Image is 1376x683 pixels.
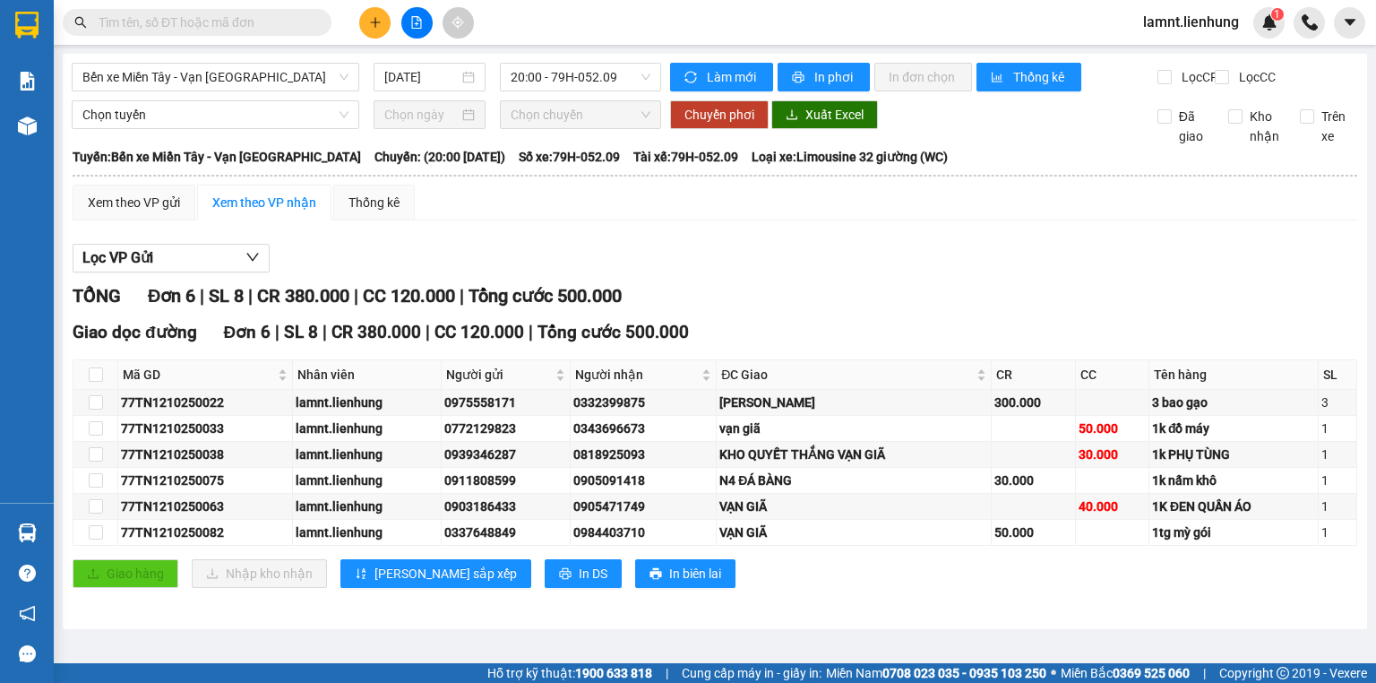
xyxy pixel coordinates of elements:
[778,63,870,91] button: printerIn phơi
[1152,393,1315,412] div: 3 bao gạo
[118,442,293,468] td: 77TN1210250038
[331,322,421,342] span: CR 380.000
[257,285,349,307] span: CR 380.000
[322,322,327,342] span: |
[1172,107,1216,146] span: Đã giao
[121,523,289,542] div: 77TN1210250082
[444,523,567,542] div: 0337648849
[1277,667,1289,679] span: copyright
[991,71,1006,85] span: bar-chart
[976,63,1081,91] button: bar-chartThống kê
[1113,666,1190,680] strong: 0369 525 060
[670,100,769,129] button: Chuyển phơi
[1261,14,1277,30] img: icon-new-feature
[73,285,121,307] span: TỔNG
[719,523,988,542] div: VẠN GIÃ
[348,193,400,212] div: Thống kê
[826,663,1046,683] span: Miền Nam
[707,67,759,87] span: Làm mới
[200,285,204,307] span: |
[444,497,567,516] div: 0903186433
[446,365,552,385] span: Người gửi
[118,494,293,520] td: 77TN1210250063
[529,322,533,342] span: |
[670,63,773,91] button: syncLàm mới
[573,497,713,516] div: 0905471749
[719,497,988,516] div: VẠN GIÃ
[434,322,524,342] span: CC 120.000
[212,193,316,212] div: Xem theo VP nhận
[786,108,798,123] span: download
[994,471,1072,490] div: 30.000
[284,322,318,342] span: SL 8
[73,150,361,164] b: Tuyến: Bến xe Miền Tây - Vạn [GEOGRAPHIC_DATA]
[245,250,260,264] span: down
[573,523,713,542] div: 0984403710
[118,390,293,416] td: 77TN1210250022
[121,419,289,438] div: 77TN1210250033
[359,7,391,39] button: plus
[719,471,988,490] div: N4 ĐÁ BÀNG
[426,322,430,342] span: |
[1232,67,1278,87] span: Lọc CC
[296,471,438,490] div: lamnt.lienhung
[1174,67,1221,87] span: Lọc CR
[384,67,458,87] input: 12/10/2025
[123,365,274,385] span: Mã GD
[559,567,572,582] span: printer
[805,105,864,125] span: Xuất Excel
[1319,360,1357,390] th: SL
[666,663,668,683] span: |
[1152,523,1315,542] div: 1tg mỳ gói
[410,16,423,29] span: file-add
[460,285,464,307] span: |
[1321,471,1354,490] div: 1
[354,285,358,307] span: |
[73,559,178,588] button: uploadGiao hàng
[1274,8,1280,21] span: 1
[374,147,505,167] span: Chuyến: (20:00 [DATE])
[649,567,662,582] span: printer
[18,117,37,135] img: warehouse-icon
[1076,360,1149,390] th: CC
[1271,8,1284,21] sup: 1
[573,419,713,438] div: 0343696673
[545,559,622,588] button: printerIn DS
[369,16,382,29] span: plus
[296,523,438,542] div: lamnt.lienhung
[1061,663,1190,683] span: Miền Bắc
[296,497,438,516] div: lamnt.lienhung
[511,64,651,91] span: 20:00 - 79H-052.09
[575,365,698,385] span: Người nhận
[575,666,652,680] strong: 1900 633 818
[1079,497,1146,516] div: 40.000
[99,13,310,32] input: Tìm tên, số ĐT hoặc mã đơn
[1321,497,1354,516] div: 1
[1321,445,1354,464] div: 1
[148,285,195,307] span: Đơn 6
[792,71,807,85] span: printer
[752,147,948,167] span: Loại xe: Limousine 32 giường (WC)
[209,285,244,307] span: SL 8
[275,322,279,342] span: |
[721,365,973,385] span: ĐC Giao
[118,416,293,442] td: 77TN1210250033
[121,471,289,490] div: 77TN1210250075
[82,64,348,91] span: Bến xe Miền Tây - Vạn Giã
[1342,14,1358,30] span: caret-down
[573,393,713,412] div: 0332399875
[1013,67,1067,87] span: Thống kê
[374,564,517,584] span: [PERSON_NAME] sắp xếp
[814,67,856,87] span: In phơi
[18,72,37,91] img: solution-icon
[444,445,567,464] div: 0939346287
[296,419,438,438] div: lamnt.lienhung
[635,559,735,588] button: printerIn biên lai
[519,147,620,167] span: Số xe: 79H-052.09
[248,285,253,307] span: |
[1051,670,1056,677] span: ⚪️
[1149,360,1319,390] th: Tên hàng
[73,322,197,342] span: Giao dọc đường
[340,559,531,588] button: sort-ascending[PERSON_NAME] sắp xếp
[118,468,293,494] td: 77TN1210250075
